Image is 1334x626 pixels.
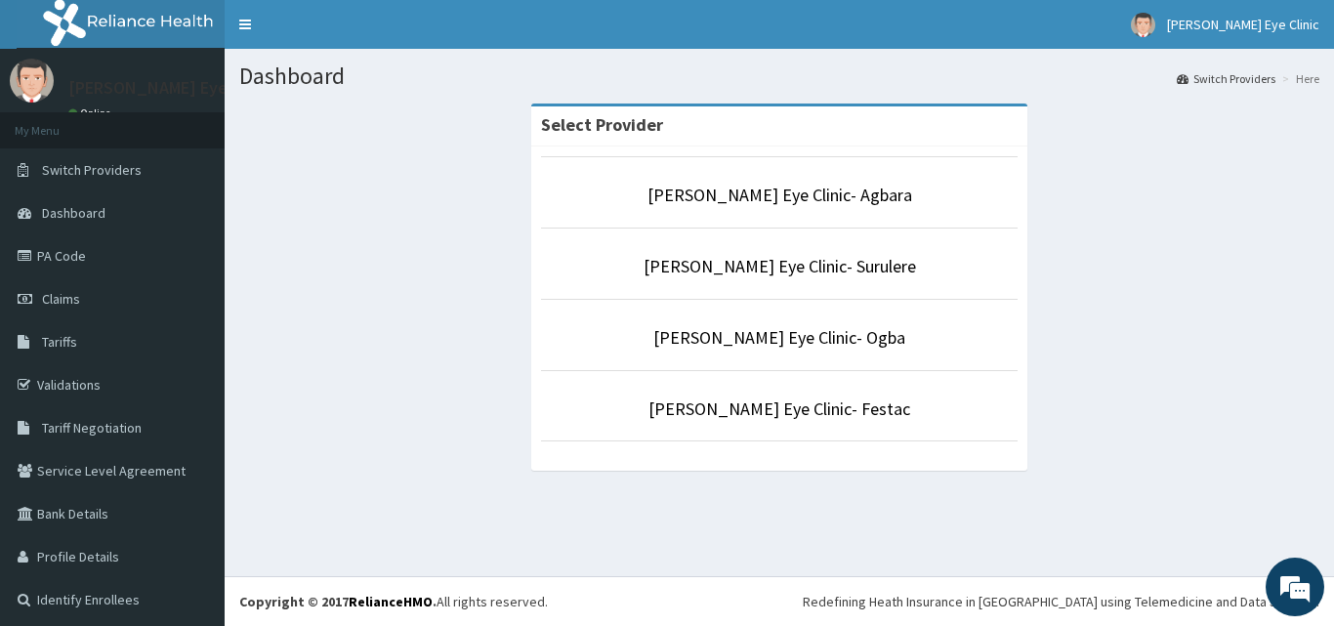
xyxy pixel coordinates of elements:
li: Here [1277,70,1319,87]
p: [PERSON_NAME] Eye [68,79,228,97]
h1: Dashboard [239,63,1319,89]
div: Redefining Heath Insurance in [GEOGRAPHIC_DATA] using Telemedicine and Data Science! [803,592,1319,611]
span: Dashboard [42,204,105,222]
a: [PERSON_NAME] Eye Clinic- Festac [648,397,910,420]
strong: Select Provider [541,113,663,136]
a: [PERSON_NAME] Eye Clinic- Surulere [644,255,916,277]
img: User Image [10,59,54,103]
span: Tariff Negotiation [42,419,142,437]
strong: Copyright © 2017 . [239,593,437,610]
span: Claims [42,290,80,308]
a: Online [68,106,115,120]
footer: All rights reserved. [225,576,1334,626]
a: [PERSON_NAME] Eye Clinic- Agbara [647,184,912,206]
img: User Image [1131,13,1155,37]
a: Switch Providers [1177,70,1275,87]
span: Switch Providers [42,161,142,179]
a: RelianceHMO [349,593,433,610]
a: [PERSON_NAME] Eye Clinic- Ogba [653,326,905,349]
span: [PERSON_NAME] Eye Clinic [1167,16,1319,33]
span: Tariffs [42,333,77,351]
